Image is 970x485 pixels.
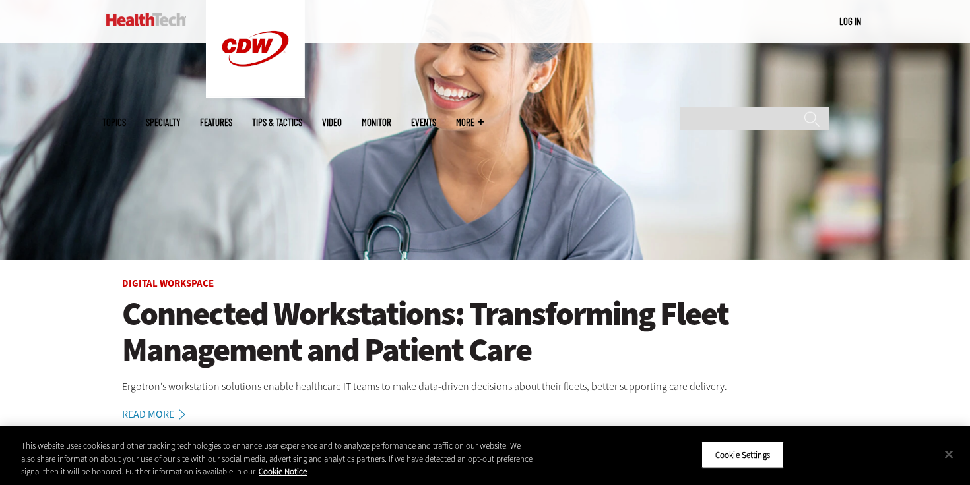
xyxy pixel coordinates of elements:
a: Digital Workspace [122,277,214,290]
a: More information about your privacy [259,466,307,477]
a: CDW [206,87,305,101]
div: This website uses cookies and other tracking technologies to enhance user experience and to analy... [21,440,534,478]
a: MonITor [362,117,391,127]
div: User menu [839,14,861,28]
span: Topics [102,117,126,127]
span: More [456,117,484,127]
a: Connected Workstations: Transforming Fleet Management and Patient Care [122,296,848,368]
span: Specialty [146,117,180,127]
a: Video [322,117,342,127]
a: Log in [839,15,861,27]
a: Read More [122,409,200,420]
a: Features [200,117,232,127]
a: Events [411,117,436,127]
p: Ergotron’s workstation solutions enable healthcare IT teams to make data-driven decisions about t... [122,378,848,395]
button: Close [934,440,963,469]
button: Cookie Settings [701,441,784,469]
img: Home [106,13,186,26]
a: Tips & Tactics [252,117,302,127]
